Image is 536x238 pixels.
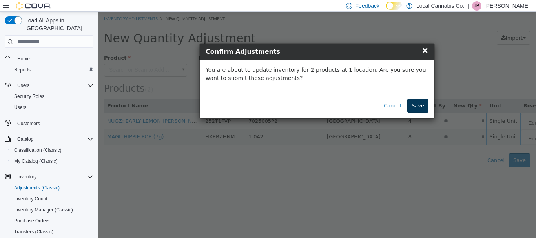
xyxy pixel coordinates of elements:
[11,145,93,155] span: Classification (Classic)
[14,172,93,182] span: Inventory
[14,81,33,90] button: Users
[14,185,60,191] span: Adjustments (Classic)
[17,174,36,180] span: Inventory
[8,145,97,156] button: Classification (Classic)
[14,172,40,182] button: Inventory
[8,182,97,193] button: Adjustments (Classic)
[8,204,97,215] button: Inventory Manager (Classic)
[485,1,530,11] p: [PERSON_NAME]
[14,54,33,64] a: Home
[472,1,481,11] div: Jennifer Booth
[8,91,97,102] button: Security Roles
[17,136,33,142] span: Catalog
[467,1,469,11] p: |
[14,196,47,202] span: Inventory Count
[2,53,97,64] button: Home
[14,81,93,90] span: Users
[17,82,29,89] span: Users
[11,205,93,214] span: Inventory Manager (Classic)
[8,226,97,237] button: Transfers (Classic)
[2,80,97,91] button: Users
[14,104,26,111] span: Users
[309,87,330,101] button: Save
[14,134,36,144] button: Catalog
[14,119,43,128] a: Customers
[11,183,63,193] a: Adjustments (Classic)
[356,2,379,10] span: Feedback
[11,194,51,203] a: Inventory Count
[11,65,34,74] a: Reports
[14,229,53,235] span: Transfers (Classic)
[11,227,57,236] a: Transfers (Classic)
[16,2,51,10] img: Cova
[14,207,73,213] span: Inventory Manager (Classic)
[323,34,330,43] span: ×
[8,193,97,204] button: Inventory Count
[11,183,93,193] span: Adjustments (Classic)
[11,103,93,112] span: Users
[14,134,93,144] span: Catalog
[22,16,93,32] span: Load All Apps in [GEOGRAPHIC_DATA]
[474,1,479,11] span: JB
[11,194,93,203] span: Inventory Count
[14,218,50,224] span: Purchase Orders
[11,216,53,225] a: Purchase Orders
[14,67,31,73] span: Reports
[11,156,61,166] a: My Catalog (Classic)
[14,93,44,100] span: Security Roles
[108,35,330,45] h4: Confirm Adjustments
[11,92,93,101] span: Security Roles
[8,102,97,113] button: Users
[14,147,62,153] span: Classification (Classic)
[14,158,58,164] span: My Catalog (Classic)
[17,56,30,62] span: Home
[108,54,330,71] p: You are about to update inventory for 2 products at 1 location. Are you sure you want to submit t...
[11,227,93,236] span: Transfers (Classic)
[11,103,29,112] a: Users
[8,156,97,167] button: My Catalog (Classic)
[11,92,47,101] a: Security Roles
[11,156,93,166] span: My Catalog (Classic)
[11,216,93,225] span: Purchase Orders
[14,53,93,63] span: Home
[281,87,307,101] button: Cancel
[2,171,97,182] button: Inventory
[2,118,97,129] button: Customers
[11,145,65,155] a: Classification (Classic)
[8,215,97,226] button: Purchase Orders
[14,118,93,128] span: Customers
[11,205,76,214] a: Inventory Manager (Classic)
[17,120,40,127] span: Customers
[8,64,97,75] button: Reports
[386,2,402,10] input: Dark Mode
[2,134,97,145] button: Catalog
[416,1,464,11] p: Local Cannabis Co.
[11,65,93,74] span: Reports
